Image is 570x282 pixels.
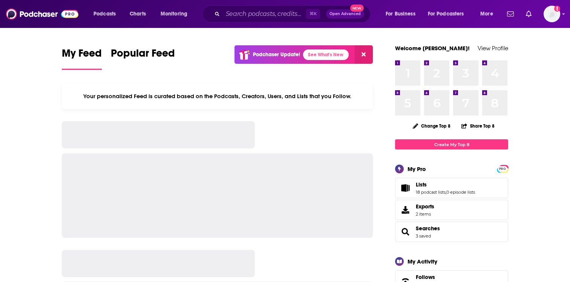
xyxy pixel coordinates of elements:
[398,183,413,193] a: Lists
[386,9,415,19] span: For Business
[380,8,425,20] button: open menu
[395,222,508,242] span: Searches
[209,5,378,23] div: Search podcasts, credits, & more...
[303,49,349,60] a: See What's New
[130,9,146,19] span: Charts
[395,139,508,149] a: Create My Top 8
[416,203,434,210] span: Exports
[461,119,495,133] button: Share Top 8
[523,8,535,20] a: Show notifications dropdown
[428,9,464,19] span: For Podcasters
[395,200,508,220] a: Exports
[62,47,102,70] a: My Feed
[416,211,434,217] span: 2 items
[125,8,150,20] a: Charts
[111,47,175,70] a: Popular Feed
[416,190,446,195] a: 18 podcast lists
[554,6,560,12] svg: Email not verified
[62,83,373,109] div: Your personalized Feed is curated based on the Podcasts, Creators, Users, and Lists that you Follow.
[544,6,560,22] img: User Profile
[416,274,485,280] a: Follows
[544,6,560,22] span: Logged in as EllaRoseMurphy
[62,47,102,64] span: My Feed
[88,8,126,20] button: open menu
[498,166,507,171] a: PRO
[223,8,306,20] input: Search podcasts, credits, & more...
[416,225,440,232] a: Searches
[155,8,197,20] button: open menu
[329,12,361,16] span: Open Advanced
[446,190,446,195] span: ,
[111,47,175,64] span: Popular Feed
[416,181,475,188] a: Lists
[544,6,560,22] button: Show profile menu
[498,166,507,172] span: PRO
[408,121,455,131] button: Change Top 8
[306,9,320,19] span: ⌘ K
[6,7,78,21] img: Podchaser - Follow, Share and Rate Podcasts
[416,233,431,239] a: 3 saved
[408,165,426,173] div: My Pro
[161,9,187,19] span: Monitoring
[504,8,517,20] a: Show notifications dropdown
[253,51,300,58] p: Podchaser Update!
[446,190,475,195] a: 0 episode lists
[475,8,503,20] button: open menu
[395,178,508,198] span: Lists
[395,45,470,52] a: Welcome [PERSON_NAME]!
[416,274,435,280] span: Follows
[398,227,413,237] a: Searches
[480,9,493,19] span: More
[93,9,116,19] span: Podcasts
[350,5,364,12] span: New
[326,9,364,18] button: Open AdvancedNew
[478,45,508,52] a: View Profile
[416,181,427,188] span: Lists
[398,205,413,215] span: Exports
[408,258,437,265] div: My Activity
[423,8,475,20] button: open menu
